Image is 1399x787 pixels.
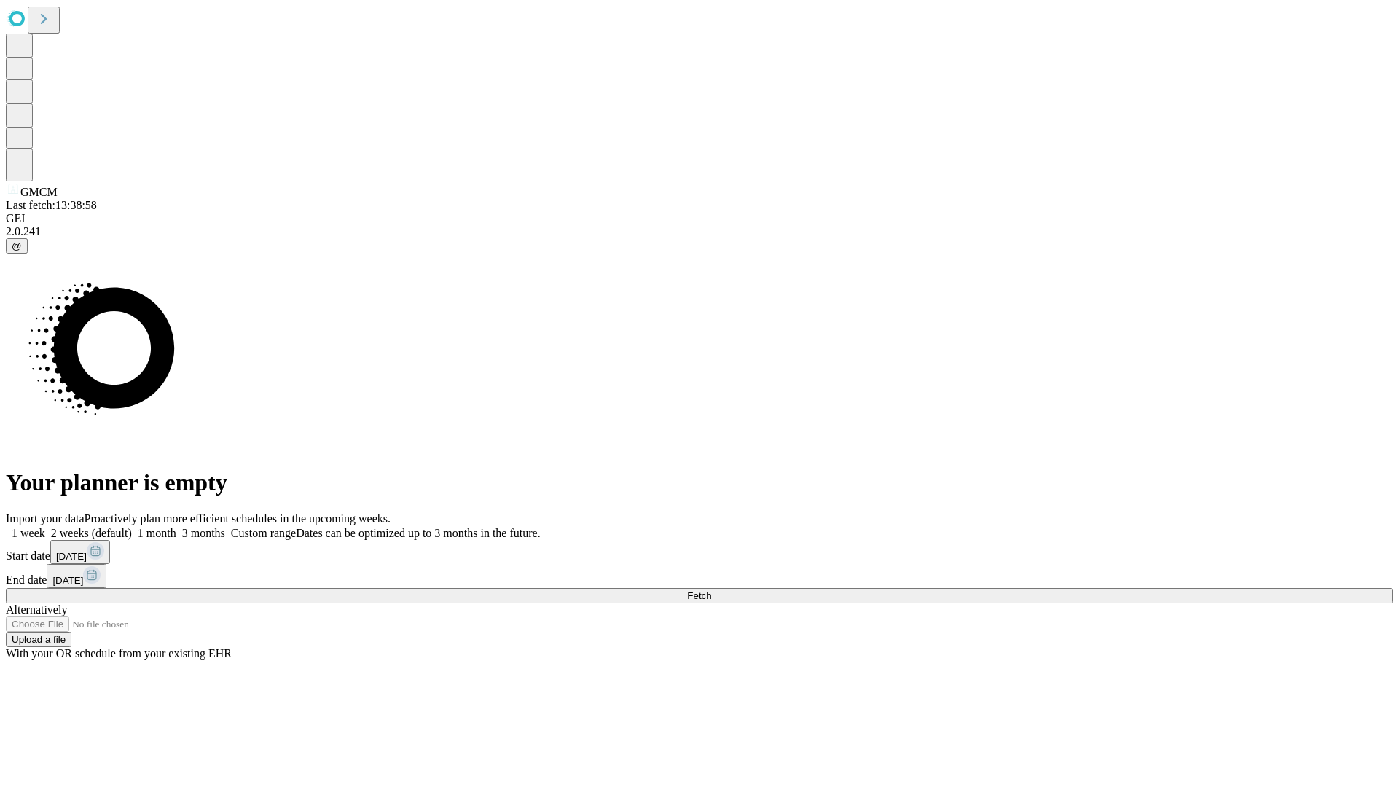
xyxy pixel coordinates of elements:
[6,540,1393,564] div: Start date
[85,512,391,525] span: Proactively plan more efficient schedules in the upcoming weeks.
[51,527,132,539] span: 2 weeks (default)
[182,527,225,539] span: 3 months
[6,469,1393,496] h1: Your planner is empty
[6,564,1393,588] div: End date
[12,527,45,539] span: 1 week
[12,240,22,251] span: @
[50,540,110,564] button: [DATE]
[6,603,67,616] span: Alternatively
[6,647,232,659] span: With your OR schedule from your existing EHR
[52,575,83,586] span: [DATE]
[47,564,106,588] button: [DATE]
[231,527,296,539] span: Custom range
[6,238,28,254] button: @
[296,527,540,539] span: Dates can be optimized up to 3 months in the future.
[138,527,176,539] span: 1 month
[6,212,1393,225] div: GEI
[20,186,58,198] span: GMCM
[6,225,1393,238] div: 2.0.241
[6,632,71,647] button: Upload a file
[6,199,97,211] span: Last fetch: 13:38:58
[6,588,1393,603] button: Fetch
[6,512,85,525] span: Import your data
[687,590,711,601] span: Fetch
[56,551,87,562] span: [DATE]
